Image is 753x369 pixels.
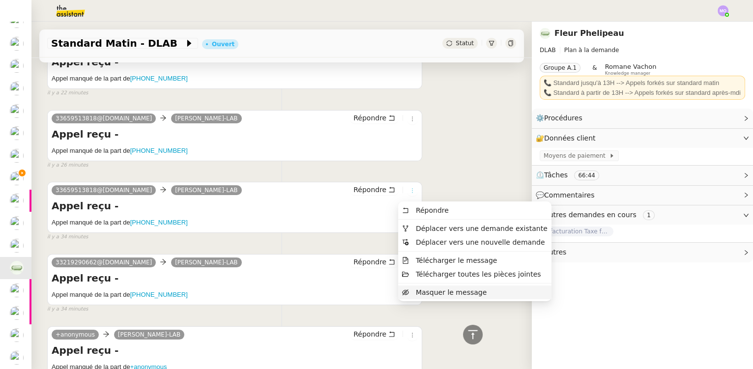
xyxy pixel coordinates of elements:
[10,37,24,51] img: users%2FfjlNmCTkLiVoA3HQjY3GA5JXGxb2%2Favatar%2Fstarofservice_97480retdsc0392.png
[350,113,399,123] button: Répondre
[544,248,566,256] span: Autres
[52,271,418,285] h4: Appel reçu -
[554,28,624,38] a: Fleur Phelipeau
[130,291,188,298] ringoverc2c-84e06f14122c: Call with Ringover
[353,185,386,195] span: Répondre
[130,219,188,226] a: [PHONE_NUMBER]
[10,284,24,297] img: users%2F2TyHGbgGwwZcFhdWHiwf3arjzPD2%2Favatar%2F1545394186276.jpeg
[52,199,418,213] h4: Appel reçu -
[130,75,188,82] a: [PHONE_NUMBER]
[544,134,596,142] span: Données client
[540,227,613,236] span: Refacturation Taxe foncière 2025
[643,210,655,220] nz-tag: 1
[416,288,487,296] span: Masquer le message
[52,127,418,141] h4: Appel reçu -
[532,186,753,205] div: 💬Commentaires
[544,88,741,98] div: 📞 Standard à partir de 13H --> Appels forkés sur standard après-mdi
[130,219,188,226] ringoverc2c-84e06f14122c: Call with Ringover
[456,40,474,47] span: Statut
[10,328,24,342] img: users%2FSg6jQljroSUGpSfKFUOPmUmNaZ23%2Favatar%2FUntitled.png
[544,191,594,199] span: Commentaires
[574,170,599,180] nz-tag: 66:44
[416,238,545,246] span: Déplacer vers une nouvelle demande
[47,233,88,241] span: il y a 34 minutes
[416,256,497,264] span: Télécharger le message
[605,63,657,76] app-user-label: Knowledge manager
[536,113,587,124] span: ⚙️
[605,71,651,76] span: Knowledge manager
[130,75,188,82] ringoverc2c-84e06f14122c: Call with Ringover
[114,330,184,339] a: [PERSON_NAME]-LAB
[532,205,753,225] div: 🕵️Autres demandes en cours 1
[56,115,97,122] ringoverc2c-number-84e06f14122c: 33659513818
[10,351,24,365] img: users%2FfjlNmCTkLiVoA3HQjY3GA5JXGxb2%2Favatar%2Fstarofservice_97480retdsc0392.png
[47,305,88,313] span: il y a 34 minutes
[544,151,609,161] span: Moyens de paiement
[544,78,741,88] div: 📞 Standard jusqu'à 13H --> Appels forkés sur standard matin
[171,114,241,123] a: [PERSON_NAME]-LAB
[592,63,597,76] span: &
[56,187,97,194] ringoverc2c-84e06f14122c: Call with Ringover
[10,82,24,95] img: users%2FfjlNmCTkLiVoA3HQjY3GA5JXGxb2%2Favatar%2Fstarofservice_97480retdsc0392.png
[56,259,152,266] ringover-84e06f14122c: @[DOMAIN_NAME]
[536,211,659,219] span: 🕵️
[10,239,24,253] img: users%2FfjlNmCTkLiVoA3HQjY3GA5JXGxb2%2Favatar%2Fstarofservice_97480retdsc0392.png
[10,194,24,207] img: users%2F8b5K4WuLB4fkrqH4og3fBdCrwGs1%2Favatar%2F1516943936898.jpeg
[416,206,449,214] span: Répondre
[353,329,386,339] span: Répondre
[536,191,599,199] span: 💬
[56,187,97,194] ringoverc2c-number-84e06f14122c: 33659513818
[130,147,188,154] ringoverc2c-number-84e06f14122c: [PHONE_NUMBER]
[56,115,152,122] ringover-84e06f14122c: @[DOMAIN_NAME]
[130,147,188,154] ringoverc2c-84e06f14122c: Call with Ringover
[532,166,753,185] div: ⏲️Tâches 66:44
[350,184,399,195] button: Répondre
[10,126,24,140] img: users%2FfjlNmCTkLiVoA3HQjY3GA5JXGxb2%2Favatar%2Fstarofservice_97480retdsc0392.png
[52,290,418,300] h5: Appel manqué de la part de
[47,89,88,97] span: il y a 22 minutes
[532,243,753,262] div: 🧴Autres
[353,257,386,267] span: Répondre
[52,330,99,339] a: +anonymous
[52,74,418,84] h5: Appel manqué de la part de
[10,261,24,275] img: 7f9b6497-4ade-4d5b-ae17-2cbe23708554
[532,109,753,128] div: ⚙️Procédures
[540,63,580,73] nz-tag: Groupe A.1
[10,216,24,230] img: users%2F2TyHGbgGwwZcFhdWHiwf3arjzPD2%2Favatar%2F1545394186276.jpeg
[10,104,24,118] img: users%2FfjlNmCTkLiVoA3HQjY3GA5JXGxb2%2Favatar%2Fstarofservice_97480retdsc0392.png
[544,171,568,179] span: Tâches
[536,171,608,179] span: ⏲️
[605,63,657,70] span: Romane Vachon
[540,47,556,54] span: DLAB
[171,258,241,267] a: [PERSON_NAME]-LAB
[51,38,184,48] span: Standard Matin - DLAB
[10,149,24,163] img: users%2FSg6jQljroSUGpSfKFUOPmUmNaZ23%2Favatar%2FUntitled.png
[52,146,418,156] h5: Appel manqué de la part de
[56,259,97,266] ringoverc2c-number-84e06f14122c: 33219290662
[56,187,152,194] ringover-84e06f14122c: @[DOMAIN_NAME]
[416,225,548,232] span: Déplacer vers une demande existante
[353,113,386,123] span: Répondre
[350,329,399,340] button: Répondre
[10,171,24,185] img: users%2F747wGtPOU8c06LfBMyRxetZoT1v2%2Favatar%2Fnokpict.jpg
[540,28,550,39] img: 7f9b6497-4ade-4d5b-ae17-2cbe23708554
[212,41,234,47] div: Ouvert
[416,270,541,278] span: Télécharger toutes les pièces jointes
[56,115,97,122] ringoverc2c-84e06f14122c: Call with Ringover
[544,211,637,219] span: Autres demandes en cours
[171,186,241,195] a: [PERSON_NAME]-LAB
[130,291,188,298] a: [PHONE_NUMBER]
[718,5,728,16] img: svg
[56,259,97,266] ringoverc2c-84e06f14122c: Call with Ringover
[10,59,24,73] img: users%2FfjlNmCTkLiVoA3HQjY3GA5JXGxb2%2Favatar%2Fstarofservice_97480retdsc0392.png
[532,129,753,148] div: 🔐Données client
[10,306,24,320] img: users%2F47wLulqoDhMx0TTMwUcsFP5V2A23%2Favatar%2Fnokpict-removebg-preview-removebg-preview.png
[564,47,619,54] span: Plan à la demande
[52,55,418,69] h4: Appel reçu -
[544,114,582,122] span: Procédures
[47,161,88,170] span: il y a 26 minutes
[350,256,399,267] button: Répondre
